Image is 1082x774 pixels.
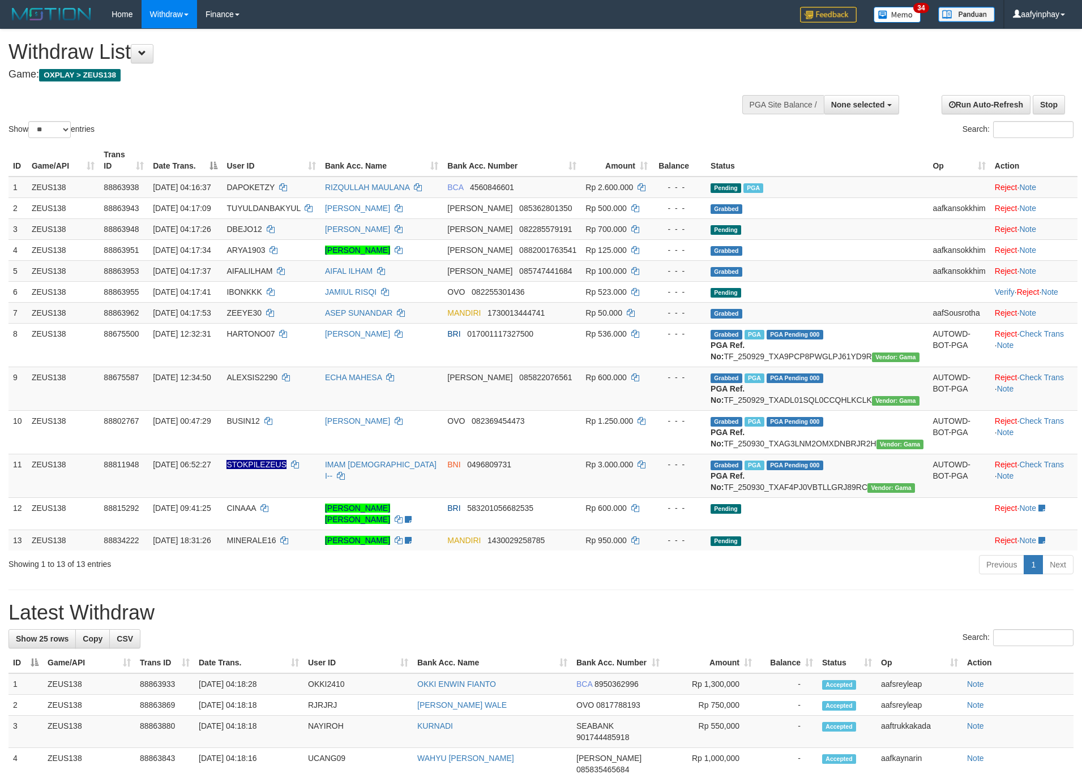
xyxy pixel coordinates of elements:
span: MINERALE16 [226,536,276,545]
span: Pending [711,225,741,235]
span: [DATE] 06:52:27 [153,460,211,469]
span: Rp 1.250.000 [585,416,633,425]
td: 3 [8,218,27,239]
td: ZEUS138 [27,367,99,410]
span: 88863953 [104,266,139,276]
span: Copy [83,634,102,643]
a: Note [997,384,1014,393]
td: · [990,260,1077,281]
td: 88863869 [135,695,194,716]
a: Note [967,700,984,709]
a: Verify [995,287,1015,296]
a: Note [997,471,1014,480]
span: Grabbed [711,461,742,470]
div: - - - [657,502,702,514]
span: None selected [831,100,885,109]
td: 4 [8,239,27,260]
label: Search: [963,121,1074,138]
select: Showentries [28,121,71,138]
a: Note [997,428,1014,437]
a: Reject [995,183,1017,192]
span: TUYULDANBAKYUL [226,204,300,213]
a: Copy [75,629,110,648]
span: Copy 0817788193 to clipboard [596,700,640,709]
th: Action [990,144,1077,177]
div: - - - [657,415,702,427]
td: 9 [8,367,27,410]
span: [DATE] 00:47:29 [153,416,211,425]
a: ECHA MAHESA [325,373,382,382]
th: Op: activate to sort column ascending [928,144,990,177]
span: [PERSON_NAME] [447,225,512,234]
a: Reject [995,504,1017,513]
img: panduan.png [938,7,995,22]
span: 88811948 [104,460,139,469]
span: Grabbed [711,417,742,427]
a: Reject [995,225,1017,234]
th: ID: activate to sort column descending [8,652,43,673]
span: Marked by aafsreyleap [743,183,763,193]
th: Op: activate to sort column ascending [876,652,963,673]
span: Copy 1730013444741 to clipboard [487,308,545,317]
span: [DATE] 04:17:09 [153,204,211,213]
span: Nama rekening ada tanda titik/strip, harap diedit [226,460,286,469]
td: - [756,673,818,695]
input: Search: [993,629,1074,646]
th: Game/API: activate to sort column ascending [43,652,135,673]
img: Button%20Memo.svg [874,7,921,23]
a: Note [1019,266,1036,276]
b: PGA Ref. No: [711,384,745,405]
span: ZEEYE30 [226,308,261,317]
th: Bank Acc. Number: activate to sort column ascending [443,144,581,177]
div: - - - [657,286,702,298]
span: Vendor URL: https://trx31.1velocity.biz [872,396,920,406]
div: - - - [657,328,702,339]
span: Marked by aafsreyleap [745,461,764,470]
th: Action [963,652,1074,673]
td: aafkansokkhim [928,239,990,260]
span: Rp 3.000.000 [585,460,633,469]
a: Note [967,754,984,763]
span: Vendor URL: https://trx31.1velocity.biz [872,352,920,362]
td: ZEUS138 [27,197,99,218]
a: Reject [995,266,1017,276]
h1: Withdraw List [8,41,710,63]
div: - - - [657,244,702,256]
td: aafkansokkhim [928,197,990,218]
span: PGA Pending [767,373,823,383]
span: [DATE] 09:41:25 [153,504,211,513]
span: Rp 125.000 [585,246,626,255]
div: - - - [657,535,702,546]
span: 88675587 [104,373,139,382]
span: AIFALILHAM [226,266,272,276]
a: Note [1019,246,1036,255]
a: RIZQULLAH MAULANA [325,183,409,192]
span: [DATE] 04:17:41 [153,287,211,296]
span: [PERSON_NAME] [447,204,512,213]
span: Vendor URL: https://trx31.1velocity.biz [867,483,915,493]
b: PGA Ref. No: [711,471,745,492]
div: - - - [657,459,702,470]
span: Rp 500.000 [585,204,626,213]
td: 88863933 [135,673,194,695]
span: 88802767 [104,416,139,425]
div: - - - [657,372,702,383]
a: Reject [995,308,1017,317]
td: - [756,695,818,716]
td: 1 [8,673,43,695]
span: 88863943 [104,204,139,213]
th: ID [8,144,27,177]
span: OVO [447,416,465,425]
td: ZEUS138 [27,177,99,198]
a: Check Trans [1019,373,1064,382]
a: [PERSON_NAME] [325,329,390,338]
a: Next [1042,555,1074,574]
span: BNI [447,460,460,469]
td: · [990,497,1077,530]
th: Date Trans.: activate to sort column descending [148,144,222,177]
span: PGA Pending [767,417,823,427]
span: Rp 536.000 [585,329,626,338]
img: Feedback.jpg [800,7,857,23]
label: Show entries [8,121,95,138]
td: · [990,530,1077,551]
